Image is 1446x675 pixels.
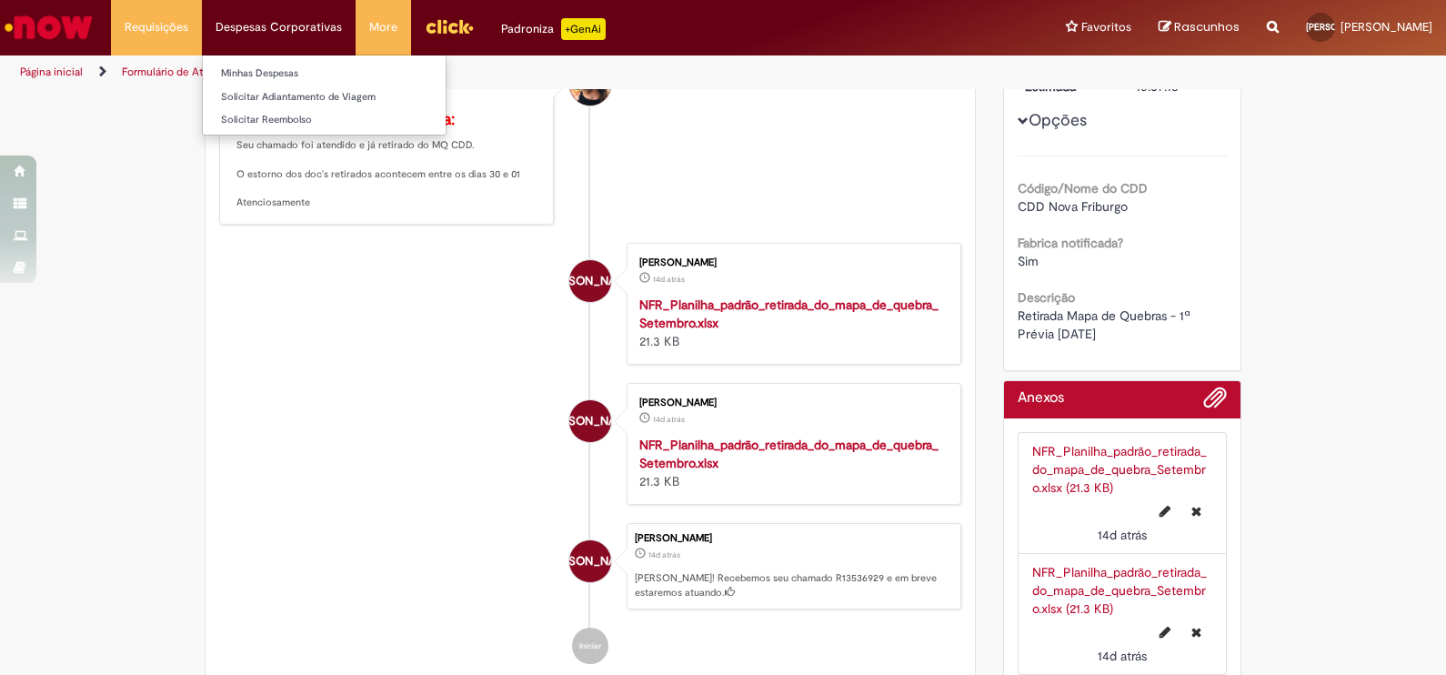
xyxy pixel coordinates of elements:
a: NFR_Planilha_padrão_retirada_do_mapa_de_quebra_Setembro.xlsx [639,437,939,471]
a: Solicitar Adiantamento de Viagem [203,87,446,107]
span: 14d atrás [653,274,685,285]
span: 14d atrás [1098,527,1147,543]
button: Editar nome de arquivo NFR_Planilha_padrão_retirada_do_mapa_de_quebra_Setembro.xlsx [1149,618,1181,647]
span: 14d atrás [1098,648,1147,664]
a: Rascunhos [1159,19,1240,36]
b: Fabrica notificada? [1018,235,1123,251]
button: Editar nome de arquivo NFR_Planilha_padrão_retirada_do_mapa_de_quebra_Setembro.xlsx [1149,497,1181,526]
a: Página inicial [20,65,83,79]
a: Formulário de Atendimento [122,65,256,79]
h2: Anexos [1018,390,1064,407]
span: [PERSON_NAME] [544,259,636,303]
time: 15/09/2025 16:36:45 [1098,648,1147,664]
time: 15/09/2025 16:37:13 [653,274,685,285]
span: [PERSON_NAME] [544,539,636,583]
button: Adicionar anexos [1203,386,1227,418]
span: 14d atrás [648,549,680,560]
a: Solicitar Reembolso [203,110,446,130]
a: NFR_Planilha_padrão_retirada_do_mapa_de_quebra_Setembro.xlsx [639,297,939,331]
img: ServiceNow [2,9,95,45]
span: More [369,18,397,36]
p: [PERSON_NAME]! Recebemos seu chamado R13536929 e em breve estaremos atuando. [635,571,951,599]
ul: Trilhas de página [14,55,950,89]
div: Padroniza [501,18,606,40]
div: 21.3 KB [639,436,942,490]
span: [PERSON_NAME] [1306,21,1377,33]
span: [PERSON_NAME] [544,399,636,443]
a: Minhas Despesas [203,64,446,84]
span: Favoritos [1081,18,1131,36]
button: Excluir NFR_Planilha_padrão_retirada_do_mapa_de_quebra_Setembro.xlsx [1180,618,1212,647]
div: 21.3 KB [639,296,942,350]
li: Juliana Rosa De Oliveira [219,523,961,610]
span: [PERSON_NAME] [1341,19,1432,35]
div: Juliana Rosa De Oliveira [569,400,611,442]
div: Juliana Rosa De Oliveira [569,260,611,302]
span: CDD Nova Friburgo [1018,198,1128,215]
button: Excluir NFR_Planilha_padrão_retirada_do_mapa_de_quebra_Setembro.xlsx [1180,497,1212,526]
div: [PERSON_NAME] [639,257,942,268]
div: Juliana Rosa De Oliveira [569,540,611,582]
p: Seu chamado foi atendido e já retirado do MQ CDD. O estorno dos doc's retirados acontecem entre o... [236,111,539,209]
span: Requisições [125,18,188,36]
span: Sim [1018,253,1039,269]
time: 15/09/2025 16:37:15 [648,549,680,560]
p: +GenAi [561,18,606,40]
b: Descrição [1018,289,1075,306]
ul: Despesas Corporativas [202,55,447,136]
b: Código/Nome do CDD [1018,180,1148,196]
span: Rascunhos [1174,18,1240,35]
div: [PERSON_NAME] [639,398,942,408]
span: 14d atrás [653,414,685,425]
span: Retirada Mapa de Quebras - 1ª Prévia [DATE] [1018,307,1194,342]
a: NFR_Planilha_padrão_retirada_do_mapa_de_quebra_Setembro.xlsx (21.3 KB) [1032,443,1207,496]
time: 15/09/2025 16:37:13 [1098,527,1147,543]
a: NFR_Planilha_padrão_retirada_do_mapa_de_quebra_Setembro.xlsx (21.3 KB) [1032,564,1207,617]
div: [PERSON_NAME] [635,533,951,544]
img: click_logo_yellow_360x200.png [425,13,474,40]
span: Despesas Corporativas [216,18,342,36]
